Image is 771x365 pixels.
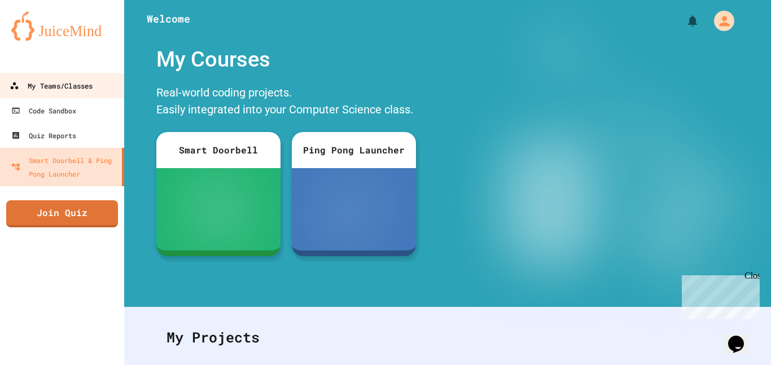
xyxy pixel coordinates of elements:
[11,104,76,117] div: Code Sandbox
[292,132,416,168] div: Ping Pong Launcher
[11,129,76,142] div: Quiz Reports
[702,8,737,34] div: My Account
[151,81,422,124] div: Real-world coding projects. Easily integrated into your Computer Science class.
[155,315,740,359] div: My Projects
[10,79,93,93] div: My Teams/Classes
[724,320,760,354] iframe: chat widget
[151,38,422,81] div: My Courses
[677,271,760,319] iframe: chat widget
[665,11,702,30] div: My Notifications
[202,187,234,232] img: sdb-white.svg
[5,5,78,72] div: Chat with us now!Close
[11,153,117,181] div: Smart Doorbell & Ping Pong Launcher
[328,187,379,232] img: ppl-with-ball.png
[458,38,760,296] img: banner-image-my-projects.png
[6,200,118,227] a: Join Quiz
[156,132,281,168] div: Smart Doorbell
[11,11,113,41] img: logo-orange.svg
